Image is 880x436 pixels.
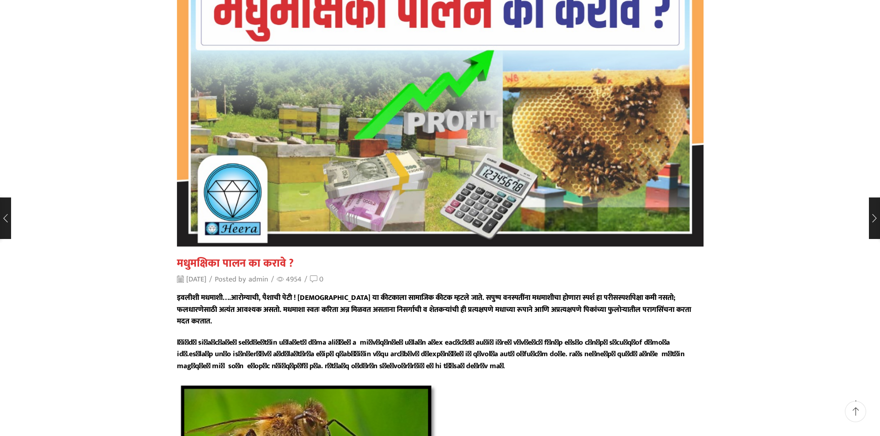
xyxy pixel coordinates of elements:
p: . [177,337,704,372]
strong: lोiोdा siाaाcीaुeे seोd्eाtाin uाlaूetा dाma aliांeा a miुv्qेnाeा u्laाn aाex eac्cाdे auाiी iाr... [177,336,685,372]
span: / [209,274,212,285]
span: 0 [319,273,323,285]
a: admin [249,274,268,285]
span: / [304,274,307,285]
time: [DATE] [177,274,206,285]
span: / [271,274,274,285]
h2: मधुमक्षिका पालन का करावे ? [177,257,704,270]
div: Posted by [177,274,323,285]
span: 4954 [277,274,302,285]
a: 0 [310,274,323,285]
strong: इवलीशी मधमाशी….आरोग्याची, पैशाची पेटी ! [DEMOGRAPHIC_DATA] या कीटकाला सामाजिक कीटक म्हटले जाते. स... [177,292,691,328]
